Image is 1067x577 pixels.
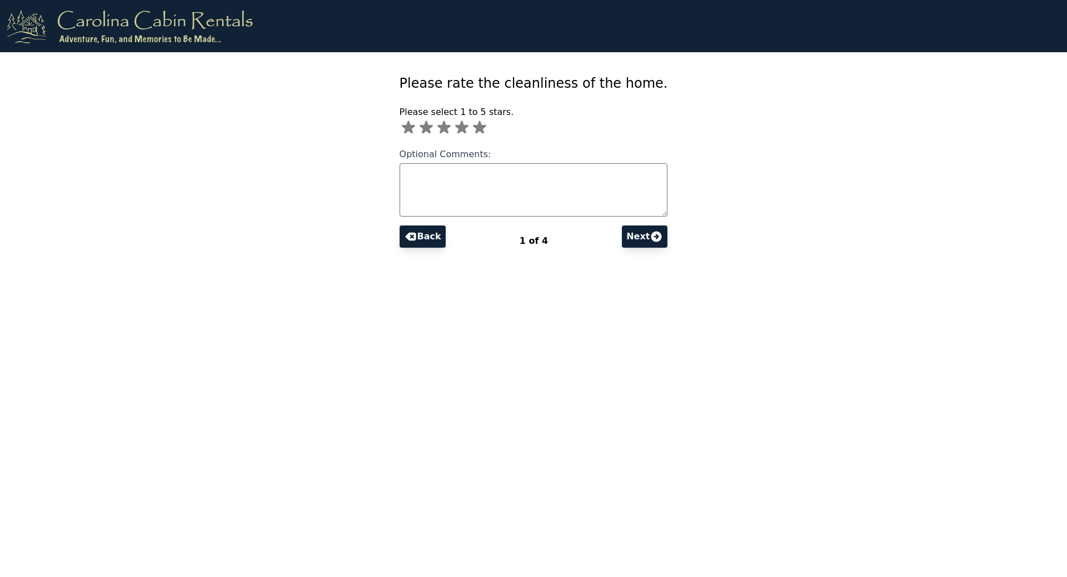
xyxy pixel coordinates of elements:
button: Back [400,225,446,248]
textarea: Optional Comments: [400,163,668,217]
span: Please rate the cleanliness of the home. [400,76,668,91]
p: Please select 1 to 5 stars. [400,106,668,119]
img: logo.png [7,9,253,43]
span: 1 of 4 [520,235,548,246]
button: Next [622,225,667,248]
span: Optional Comments: [400,149,491,159]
